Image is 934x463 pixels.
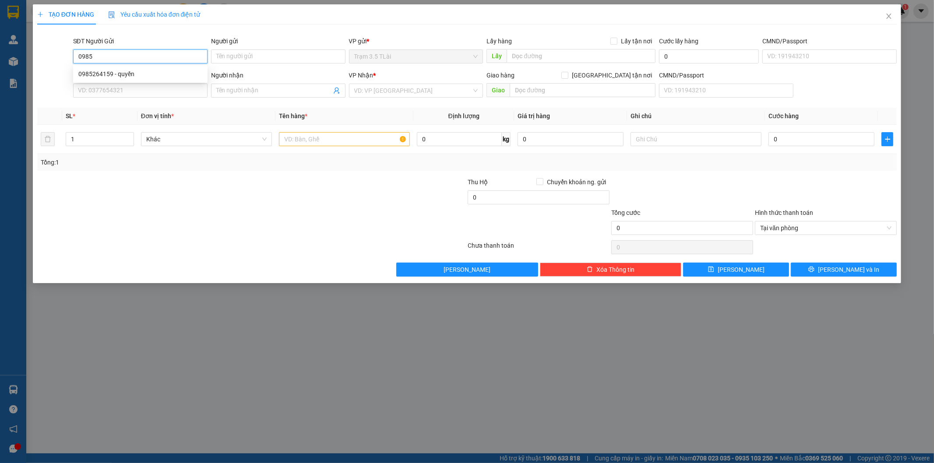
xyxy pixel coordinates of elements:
[146,133,267,146] span: Khác
[7,57,20,67] span: CR :
[808,266,814,273] span: printer
[41,132,55,146] button: delete
[486,49,507,63] span: Lấy
[659,70,793,80] div: CMND/Passport
[396,263,538,277] button: [PERSON_NAME]
[683,263,789,277] button: save[PERSON_NAME]
[108,11,201,18] span: Yêu cầu xuất hóa đơn điện tử
[37,11,94,18] span: TẠO ĐƠN HÀNG
[7,7,62,28] div: Trạm 3.5 TLài
[659,49,759,63] input: Cước lấy hàng
[486,83,510,97] span: Giao
[877,4,901,29] button: Close
[627,108,765,125] th: Ghi chú
[631,132,761,146] input: Ghi Chú
[762,36,897,46] div: CMND/Passport
[73,67,208,81] div: 0985264159 - quyền
[73,36,208,46] div: SĐT Người Gửi
[791,263,897,277] button: printer[PERSON_NAME] và In
[760,221,892,235] span: Tại văn phòng
[510,83,656,97] input: Dọc đường
[108,11,115,18] img: icon
[66,112,73,119] span: SL
[617,36,656,46] span: Lấy tận nơi
[708,266,714,273] span: save
[818,265,879,274] span: [PERSON_NAME] và In
[211,70,345,80] div: Người nhận
[37,11,43,18] span: plus
[540,263,682,277] button: deleteXóa Thông tin
[279,132,410,146] input: VD: Bàn, Ghế
[596,265,634,274] span: Xóa Thông tin
[885,13,892,20] span: close
[68,8,89,18] span: Nhận:
[543,177,610,187] span: Chuyển khoản ng. gửi
[68,7,138,18] div: Quận 10
[486,38,512,45] span: Lấy hàng
[333,87,340,94] span: user-add
[755,209,813,216] label: Hình thức thanh toán
[7,8,21,18] span: Gửi:
[568,70,656,80] span: [GEOGRAPHIC_DATA] tận nơi
[141,112,174,119] span: Đơn vị tính
[467,241,611,256] div: Chưa thanh toán
[882,136,893,143] span: plus
[7,28,62,39] div: kiếm
[718,265,765,274] span: [PERSON_NAME]
[518,112,550,119] span: Giá trị hàng
[448,112,479,119] span: Định lượng
[68,18,138,28] div: [PERSON_NAME]
[768,112,799,119] span: Cước hàng
[486,72,515,79] span: Giao hàng
[349,72,374,79] span: VP Nhận
[7,56,63,67] div: 40.000
[279,112,307,119] span: Tên hàng
[78,69,202,79] div: 0985264159 - quyền
[659,38,698,45] label: Cước lấy hàng
[211,36,345,46] div: Người gửi
[502,132,511,146] span: kg
[587,266,593,273] span: delete
[611,209,640,216] span: Tổng cước
[354,50,478,63] span: Trạm 3.5 TLài
[468,179,488,186] span: Thu Hộ
[349,36,483,46] div: VP gửi
[507,49,656,63] input: Dọc đường
[41,158,360,167] div: Tổng: 1
[444,265,490,274] span: [PERSON_NAME]
[881,132,893,146] button: plus
[518,132,624,146] input: 0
